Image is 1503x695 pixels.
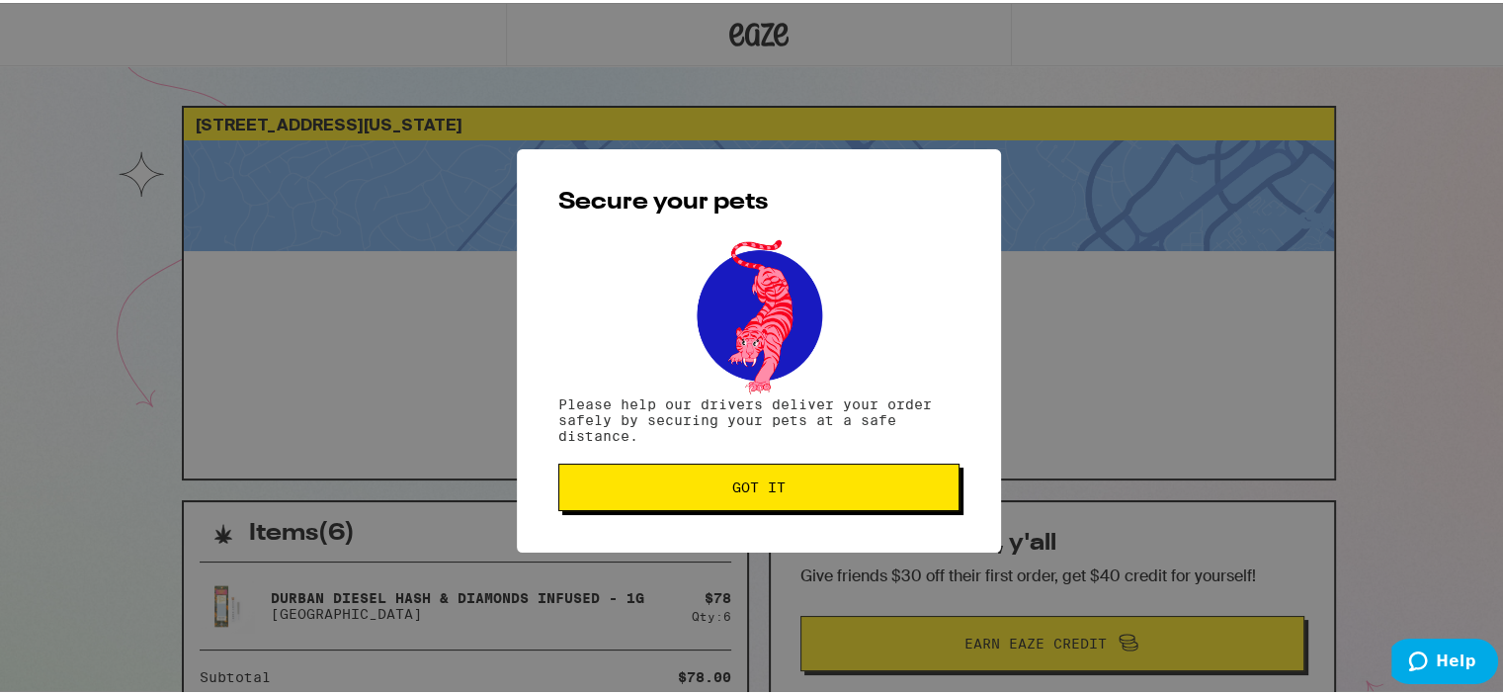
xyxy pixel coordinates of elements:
[678,231,840,393] img: pets
[732,478,786,491] span: Got it
[558,393,960,441] p: Please help our drivers deliver your order safely by securing your pets at a safe distance.
[1391,636,1498,685] iframe: Opens a widget where you can find more information
[558,188,960,212] h2: Secure your pets
[558,461,960,508] button: Got it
